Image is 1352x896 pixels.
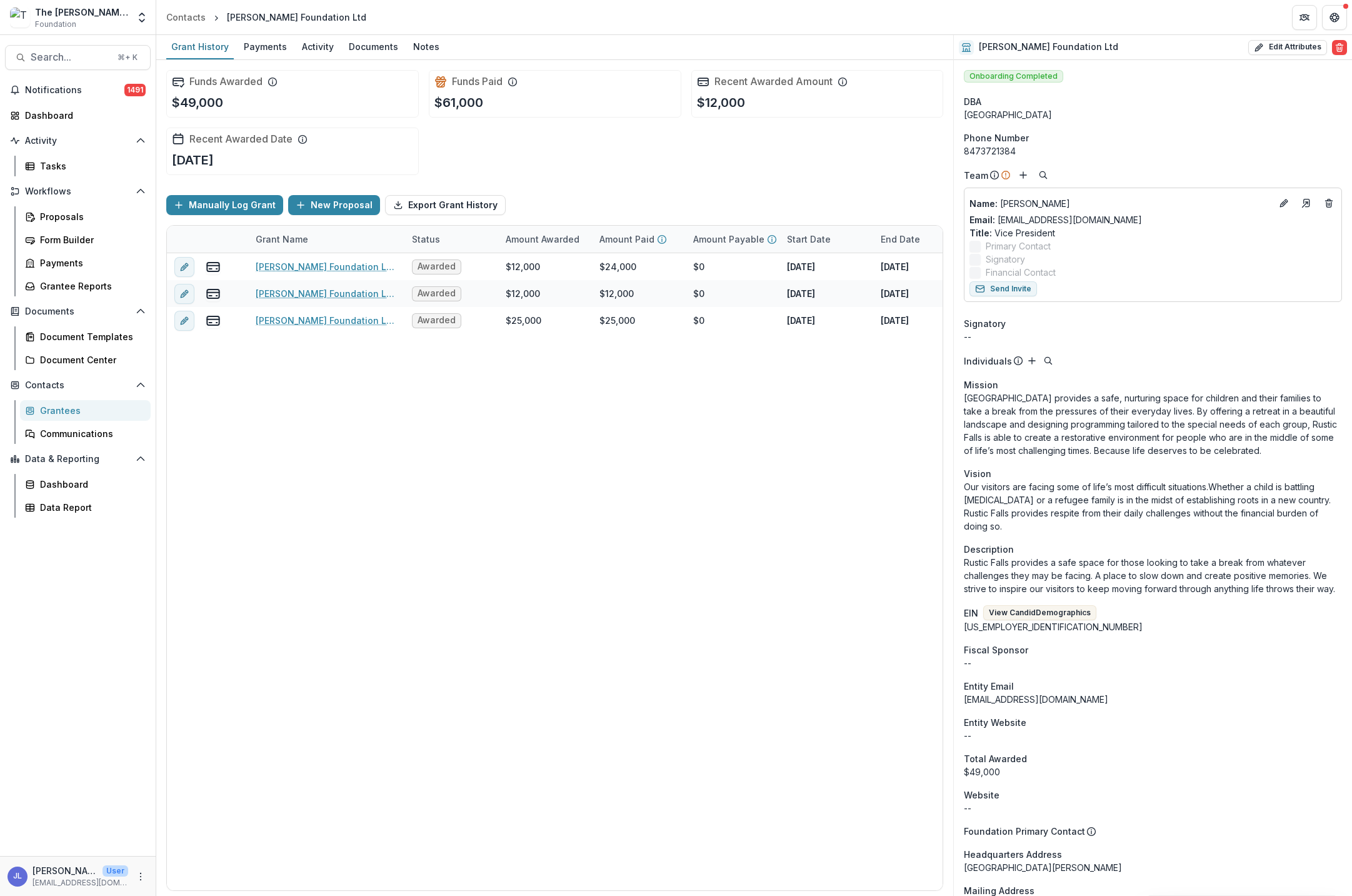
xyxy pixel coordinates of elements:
button: Add [1024,353,1039,368]
p: [DATE] [881,314,909,327]
div: -- [964,802,1342,815]
p: Amount Paid [599,233,654,246]
a: Notes [408,35,444,59]
a: Documents [344,35,403,59]
div: Janice Lombardo [13,872,22,880]
div: Proposals [40,210,141,223]
span: Entity Email [964,680,1014,693]
a: Proposals [20,206,151,227]
div: $24,000 [599,260,636,273]
p: [EMAIL_ADDRESS][DOMAIN_NAME] [33,877,128,888]
div: End Date [873,233,928,246]
div: Amount Awarded [498,226,592,253]
p: $49,000 [172,93,223,112]
span: Fiscal Sponsor [964,643,1028,657]
div: Status [404,233,448,246]
a: Document Center [20,350,151,370]
div: Amount Paid [592,226,686,253]
span: Signatory [986,253,1025,266]
span: Description [964,543,1014,556]
button: Open Data & Reporting [5,449,151,469]
div: $25,000 [599,314,635,327]
span: Search... [31,51,110,63]
span: Contacts [25,380,131,391]
span: Onboarding Completed [964,70,1063,83]
div: $12,000 [599,287,634,300]
button: Partners [1292,5,1317,30]
a: Data Report [20,497,151,518]
button: Add [1016,168,1031,183]
button: Deletes [1321,196,1336,211]
span: Awarded [418,315,456,326]
span: Activity [25,136,131,146]
div: -- [964,729,1342,742]
div: $0 [693,287,704,300]
div: Dashboard [25,109,141,122]
div: Grant History [166,38,234,56]
h2: Funds Paid [452,76,503,88]
a: Dashboard [20,474,151,495]
button: Open Activity [5,131,151,151]
span: Phone Number [964,131,1029,144]
button: Notifications1491 [5,80,151,100]
a: Grantees [20,400,151,421]
div: Payments [239,38,292,56]
button: Edit [1276,196,1291,211]
div: Amount Payable [686,226,779,253]
div: Communications [40,427,141,440]
div: The [PERSON_NAME] & [PERSON_NAME] [35,6,128,19]
p: [DATE] [787,314,815,327]
span: Workflows [25,186,131,197]
p: [DATE] [881,287,909,300]
div: -- [964,330,1342,343]
h2: Recent Awarded Date [189,133,293,145]
p: User [103,865,128,877]
a: Contacts [161,8,211,26]
a: Document Templates [20,326,151,347]
p: [DATE] [881,260,909,273]
div: -- [964,657,1342,670]
span: Financial Contact [986,266,1056,279]
p: Team [964,169,988,182]
p: Amount Payable [693,233,764,246]
p: [DATE] [787,260,815,273]
p: Vice President [969,226,1336,239]
div: Notes [408,38,444,56]
p: Individuals [964,355,1012,368]
button: Open entity switcher [133,5,151,30]
button: view-payments [206,313,221,328]
h2: Funds Awarded [189,76,263,88]
button: view-payments [206,259,221,274]
div: Grant Name [248,233,316,246]
p: [DATE] [172,151,214,169]
a: Email: [EMAIL_ADDRESS][DOMAIN_NAME] [969,213,1142,226]
h2: Recent Awarded Amount [714,76,833,88]
a: Activity [297,35,339,59]
div: $49,000 [964,765,1342,778]
span: Total Awarded [964,752,1027,765]
button: Export Grant History [385,195,506,215]
div: Contacts [166,11,206,24]
div: End Date [873,226,967,253]
div: Document Templates [40,330,141,343]
button: Open Workflows [5,181,151,201]
span: Title : [969,228,992,238]
p: [PERSON_NAME] [969,197,1271,210]
div: Status [404,226,498,253]
span: Primary Contact [986,239,1051,253]
span: Vision [964,467,991,480]
img: The Charles W. & Patricia S. Bidwill [10,8,30,28]
p: $12,000 [697,93,745,112]
span: Data & Reporting [25,454,131,465]
a: Grant History [166,35,234,59]
p: [PERSON_NAME] [33,864,98,877]
span: Awarded [418,261,456,272]
button: Edit Attributes [1248,40,1327,55]
span: Awarded [418,288,456,299]
a: Communications [20,423,151,444]
span: 1491 [124,84,146,96]
div: Start Date [779,226,873,253]
span: Headquarters Address [964,848,1062,861]
p: [GEOGRAPHIC_DATA] provides a safe, nurturing space for children and their families to take a brea... [964,391,1342,457]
